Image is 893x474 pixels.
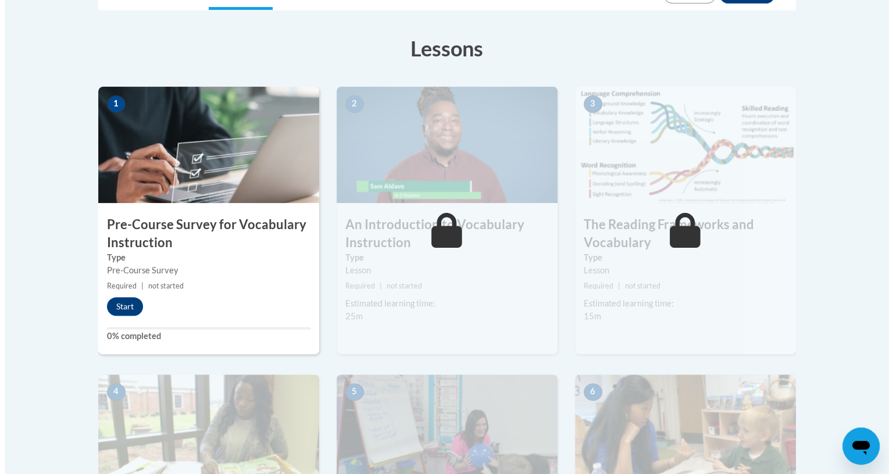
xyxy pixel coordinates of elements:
[579,281,609,290] span: Required
[102,297,138,316] button: Start
[579,297,783,310] div: Estimated learning time:
[102,330,306,343] label: 0% completed
[838,427,875,465] iframe: Button to launch messaging window
[102,281,132,290] span: Required
[94,87,315,203] img: Course Image
[94,216,315,252] h3: Pre-Course Survey for Vocabulary Instruction
[341,311,358,321] span: 25m
[579,95,598,113] span: 3
[332,87,553,203] img: Course Image
[341,95,359,113] span: 2
[579,383,598,401] span: 6
[570,216,791,252] h3: The Reading Frameworks and Vocabulary
[620,281,656,290] span: not started
[613,281,616,290] span: |
[102,95,121,113] span: 1
[102,251,306,264] label: Type
[570,87,791,203] img: Course Image
[332,216,553,252] h3: An Introduction to Vocabulary Instruction
[102,383,121,401] span: 4
[144,281,179,290] span: not started
[341,281,370,290] span: Required
[341,251,544,264] label: Type
[579,311,596,321] span: 15m
[375,281,377,290] span: |
[579,264,783,277] div: Lesson
[137,281,139,290] span: |
[382,281,417,290] span: not started
[94,34,791,63] h3: Lessons
[341,297,544,310] div: Estimated learning time:
[341,264,544,277] div: Lesson
[102,264,306,277] div: Pre-Course Survey
[579,251,783,264] label: Type
[341,383,359,401] span: 5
